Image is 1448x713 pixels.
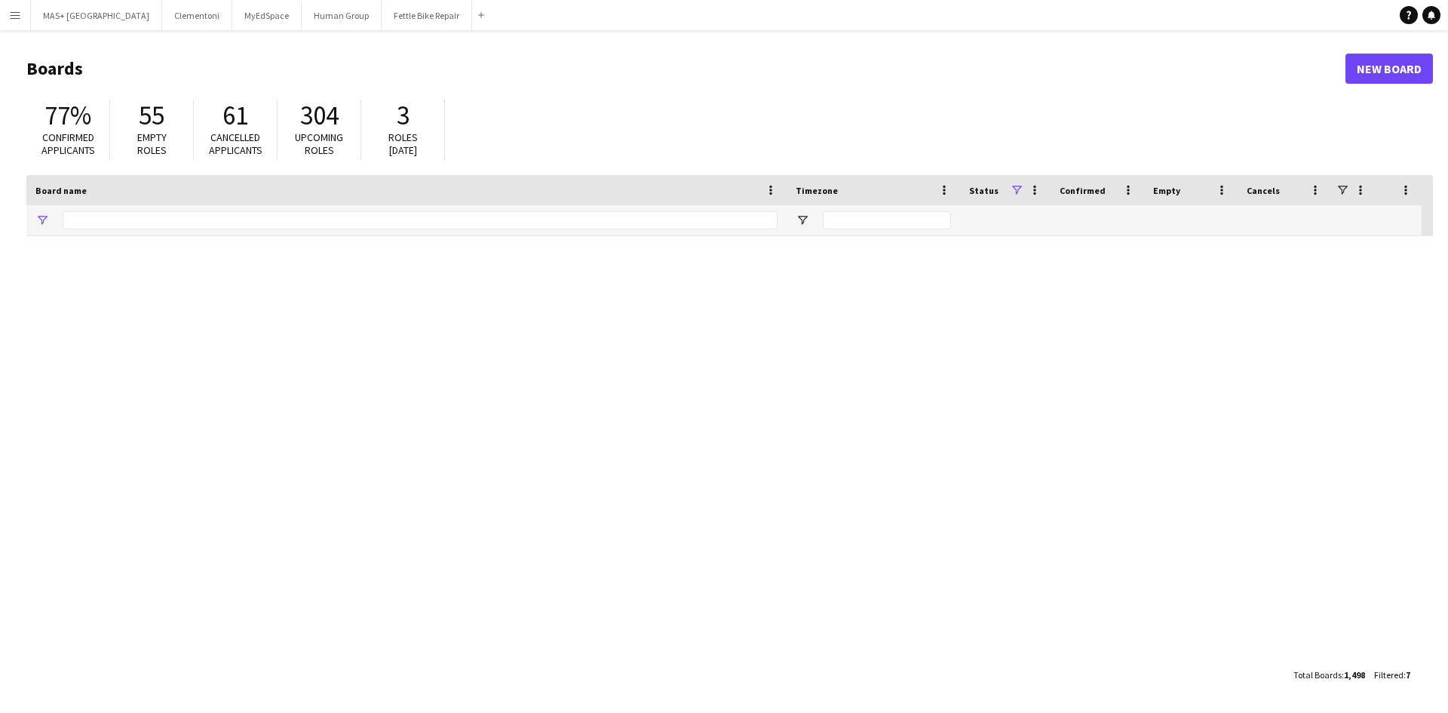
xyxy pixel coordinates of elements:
button: Fettle Bike Repair [382,1,472,30]
input: Board name Filter Input [63,211,778,229]
span: 7 [1406,669,1410,681]
div: : [1374,660,1410,690]
span: Confirmed [1060,185,1106,196]
button: Clementoni [162,1,232,30]
span: Roles [DATE] [388,131,418,157]
span: Timezone [796,185,838,196]
span: Confirmed applicants [41,131,95,157]
div: : [1293,660,1365,690]
span: 1,498 [1344,669,1365,681]
a: New Board [1345,54,1433,84]
span: Total Boards [1293,669,1342,681]
input: Timezone Filter Input [823,211,951,229]
span: Cancels [1247,185,1280,196]
h1: Boards [26,57,1345,80]
span: Filtered [1374,669,1404,681]
span: 77% [44,99,91,132]
span: Upcoming roles [295,131,343,157]
button: Open Filter Menu [796,214,809,227]
span: 61 [222,99,248,132]
span: Cancelled applicants [209,131,262,157]
button: MyEdSpace [232,1,302,30]
span: Board name [35,185,87,196]
span: 304 [300,99,339,132]
span: Empty [1153,185,1180,196]
button: Open Filter Menu [35,214,49,227]
span: 55 [139,99,164,132]
span: Status [969,185,999,196]
span: 3 [397,99,410,132]
span: Empty roles [137,131,167,157]
button: MAS+ [GEOGRAPHIC_DATA] [31,1,162,30]
button: Human Group [302,1,382,30]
